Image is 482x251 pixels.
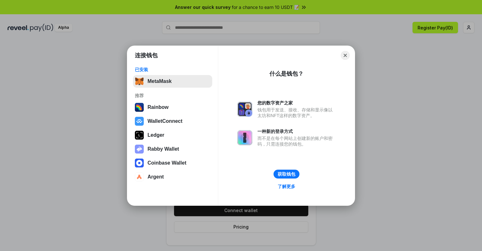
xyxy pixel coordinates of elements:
img: svg+xml,%3Csvg%20width%3D%2228%22%20height%3D%2228%22%20viewBox%3D%220%200%2028%2028%22%20fill%3D... [135,159,144,167]
div: 了解更多 [278,184,295,189]
div: MetaMask [148,78,172,84]
div: Coinbase Wallet [148,160,186,166]
div: 您的数字资产之家 [257,100,336,106]
button: WalletConnect [133,115,212,128]
div: Rabby Wallet [148,146,179,152]
div: Argent [148,174,164,180]
img: svg+xml,%3Csvg%20xmlns%3D%22http%3A%2F%2Fwww.w3.org%2F2000%2Fsvg%22%20width%3D%2228%22%20height%3... [135,131,144,140]
img: svg+xml,%3Csvg%20width%3D%2228%22%20height%3D%2228%22%20viewBox%3D%220%200%2028%2028%22%20fill%3D... [135,117,144,126]
button: Rabby Wallet [133,143,212,155]
div: 而不是在每个网站上创建新的账户和密码，只需连接您的钱包。 [257,135,336,147]
div: 获取钱包 [278,171,295,177]
button: Coinbase Wallet [133,157,212,169]
div: Ledger [148,132,164,138]
img: svg+xml,%3Csvg%20xmlns%3D%22http%3A%2F%2Fwww.w3.org%2F2000%2Fsvg%22%20fill%3D%22none%22%20viewBox... [237,130,252,145]
button: Rainbow [133,101,212,114]
div: 推荐 [135,93,210,98]
div: 什么是钱包？ [269,70,304,78]
img: svg+xml,%3Csvg%20width%3D%2228%22%20height%3D%2228%22%20viewBox%3D%220%200%2028%2028%22%20fill%3D... [135,173,144,181]
div: Rainbow [148,104,169,110]
button: Close [341,51,350,60]
img: svg+xml,%3Csvg%20fill%3D%22none%22%20height%3D%2233%22%20viewBox%3D%220%200%2035%2033%22%20width%... [135,77,144,86]
img: svg+xml,%3Csvg%20xmlns%3D%22http%3A%2F%2Fwww.w3.org%2F2000%2Fsvg%22%20fill%3D%22none%22%20viewBox... [237,102,252,117]
h1: 连接钱包 [135,52,158,59]
div: WalletConnect [148,118,183,124]
a: 了解更多 [274,182,299,191]
button: Ledger [133,129,212,141]
div: 一种新的登录方式 [257,129,336,134]
div: 钱包用于发送、接收、存储和显示像以太坊和NFT这样的数字资产。 [257,107,336,118]
button: Argent [133,171,212,183]
button: MetaMask [133,75,212,88]
img: svg+xml,%3Csvg%20width%3D%22120%22%20height%3D%22120%22%20viewBox%3D%220%200%20120%20120%22%20fil... [135,103,144,112]
img: svg+xml,%3Csvg%20xmlns%3D%22http%3A%2F%2Fwww.w3.org%2F2000%2Fsvg%22%20fill%3D%22none%22%20viewBox... [135,145,144,154]
div: 已安装 [135,67,210,72]
button: 获取钱包 [274,170,299,179]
